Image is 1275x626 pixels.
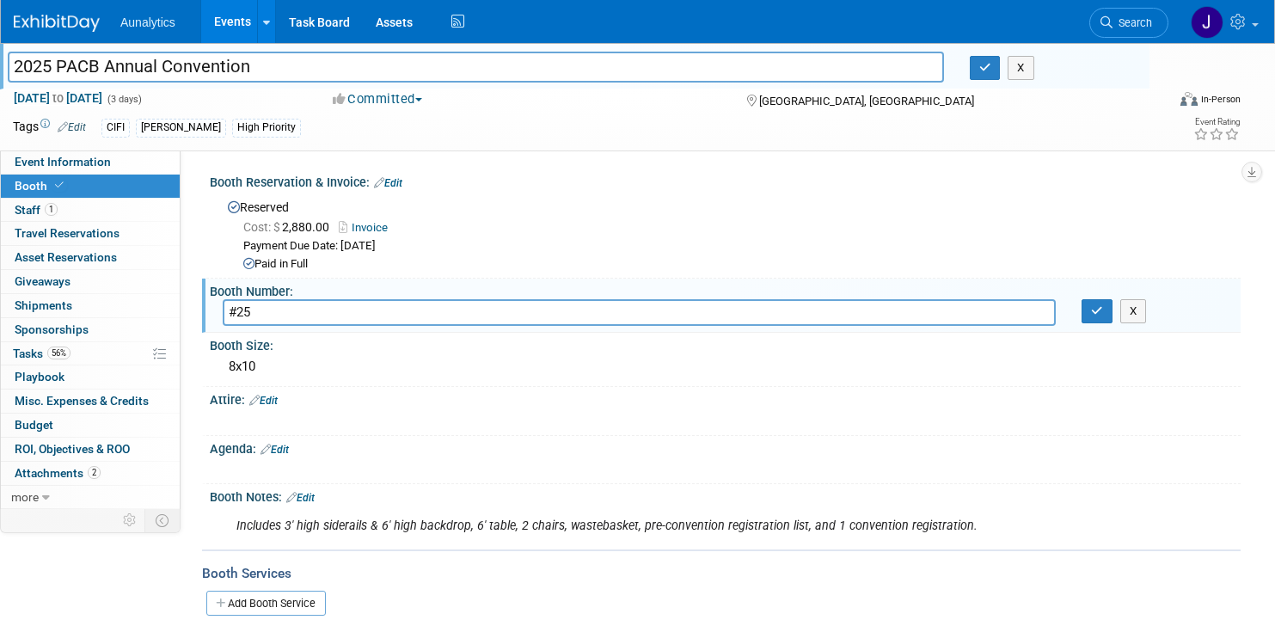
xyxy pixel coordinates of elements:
a: more [1,486,180,509]
a: Event Information [1,150,180,174]
span: [DATE] [DATE] [13,90,103,106]
div: Paid in Full [243,256,1228,273]
a: Search [1089,8,1168,38]
span: Staff [15,203,58,217]
span: Shipments [15,298,72,312]
a: Edit [286,492,315,504]
div: 8x10 [223,353,1228,380]
span: Misc. Expenses & Credits [15,394,149,408]
img: Format-Inperson.png [1180,92,1198,106]
span: Event Information [15,155,111,169]
div: Booth Services [202,564,1241,583]
span: [GEOGRAPHIC_DATA], [GEOGRAPHIC_DATA] [759,95,974,107]
span: (3 days) [106,94,142,105]
a: ROI, Objectives & ROO [1,438,180,461]
div: High Priority [232,119,301,137]
span: Cost: $ [243,220,282,234]
div: Booth Size: [210,333,1241,354]
a: Booth [1,175,180,198]
span: 2 [88,466,101,479]
span: Asset Reservations [15,250,117,264]
td: Personalize Event Tab Strip [115,509,145,531]
td: Toggle Event Tabs [145,509,181,531]
span: Search [1113,16,1152,29]
button: X [1008,56,1034,80]
span: Sponsorships [15,322,89,336]
div: Booth Notes: [210,484,1241,506]
span: ROI, Objectives & ROO [15,442,130,456]
a: Invoice [339,221,396,234]
i: Includes 3' high siderails & 6' high backdrop, 6' table, 2 chairs, wastebasket, pre-convention re... [236,519,978,533]
span: to [50,91,66,105]
a: Sponsorships [1,318,180,341]
img: ExhibitDay [14,15,100,32]
a: Edit [261,444,289,456]
a: Shipments [1,294,180,317]
a: Tasks56% [1,342,180,365]
div: Booth Reservation & Invoice: [210,169,1241,192]
a: Misc. Expenses & Credits [1,390,180,413]
a: Travel Reservations [1,222,180,245]
div: Reserved [223,194,1228,273]
span: 56% [47,347,70,359]
span: 1 [45,203,58,216]
td: Tags [13,118,86,138]
span: Playbook [15,370,64,384]
div: In-Person [1200,93,1241,106]
span: Booth [15,179,67,193]
span: Tasks [13,347,70,360]
a: Edit [374,177,402,189]
div: Attire: [210,387,1241,409]
a: Playbook [1,365,180,389]
div: [PERSON_NAME] [136,119,226,137]
button: X [1120,299,1147,323]
div: Payment Due Date: [DATE] [243,238,1228,255]
img: Julie Grisanti-Cieslak [1191,6,1223,39]
button: Committed [327,90,429,108]
div: Event Rating [1193,118,1240,126]
a: Edit [249,395,278,407]
div: Agenda: [210,436,1241,458]
span: Budget [15,418,53,432]
div: Booth Number: [210,279,1241,300]
span: Travel Reservations [15,226,120,240]
span: more [11,490,39,504]
span: Aunalytics [120,15,175,29]
a: Giveaways [1,270,180,293]
a: Staff1 [1,199,180,222]
a: Budget [1,414,180,437]
span: Attachments [15,466,101,480]
span: 2,880.00 [243,220,336,234]
a: Attachments2 [1,462,180,485]
a: Asset Reservations [1,246,180,269]
div: CIFI [101,119,130,137]
span: Giveaways [15,274,70,288]
i: Booth reservation complete [55,181,64,190]
a: Add Booth Service [206,591,326,616]
a: Edit [58,121,86,133]
div: Event Format [1057,89,1241,115]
